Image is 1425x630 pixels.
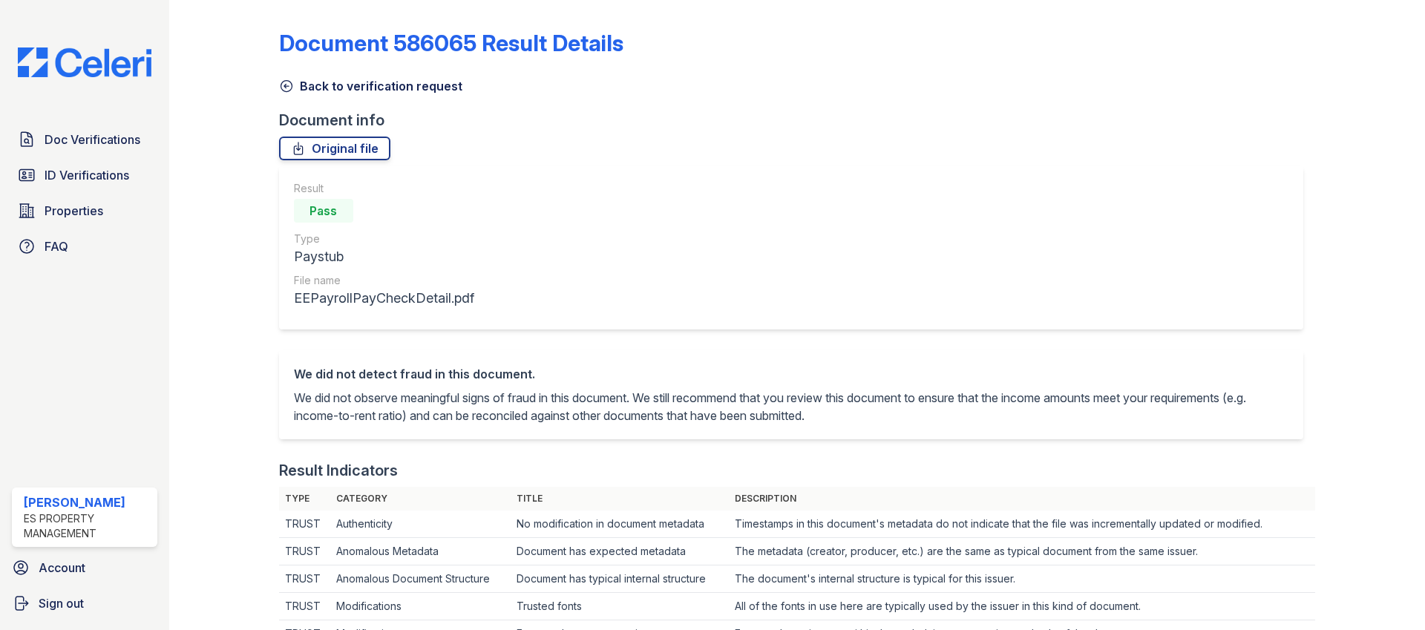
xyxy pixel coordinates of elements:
th: Description [729,487,1315,511]
td: Modifications [330,593,510,620]
td: TRUST [279,538,331,565]
a: ID Verifications [12,160,157,190]
span: Account [39,559,85,577]
td: The metadata (creator, producer, etc.) are the same as typical document from the same issuer. [729,538,1315,565]
th: Title [511,487,729,511]
a: Original file [279,137,390,160]
span: ID Verifications [45,166,129,184]
div: Document info [279,110,1315,131]
td: The document's internal structure is typical for this issuer. [729,565,1315,593]
div: File name [294,273,474,288]
span: Properties [45,202,103,220]
div: Result [294,181,474,196]
a: Back to verification request [279,77,462,95]
a: Account [6,553,163,583]
div: EEPayrollPayCheckDetail.pdf [294,288,474,309]
td: No modification in document metadata [511,511,729,538]
td: Document has typical internal structure [511,565,729,593]
td: Document has expected metadata [511,538,729,565]
th: Category [330,487,510,511]
span: Doc Verifications [45,131,140,148]
div: Type [294,232,474,246]
div: Pass [294,199,353,223]
td: All of the fonts in use here are typically used by the issuer in this kind of document. [729,593,1315,620]
img: CE_Logo_Blue-a8612792a0a2168367f1c8372b55b34899dd931a85d93a1a3d3e32e68fde9ad4.png [6,47,163,77]
a: FAQ [12,232,157,261]
td: TRUST [279,565,331,593]
a: Document 586065 Result Details [279,30,623,56]
div: Paystub [294,246,474,267]
p: We did not observe meaningful signs of fraud in this document. We still recommend that you review... [294,389,1288,424]
td: Authenticity [330,511,510,538]
td: Trusted fonts [511,593,729,620]
a: Doc Verifications [12,125,157,154]
div: ES Property Management [24,511,151,541]
div: Result Indicators [279,460,398,481]
td: TRUST [279,511,331,538]
th: Type [279,487,331,511]
td: TRUST [279,593,331,620]
td: Anomalous Metadata [330,538,510,565]
a: Sign out [6,588,163,618]
a: Properties [12,196,157,226]
td: Timestamps in this document's metadata do not indicate that the file was incrementally updated or... [729,511,1315,538]
span: Sign out [39,594,84,612]
div: We did not detect fraud in this document. [294,365,1288,383]
span: FAQ [45,237,68,255]
div: [PERSON_NAME] [24,493,151,511]
td: Anomalous Document Structure [330,565,510,593]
